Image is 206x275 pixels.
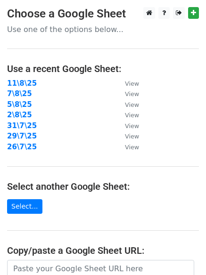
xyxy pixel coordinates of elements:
[7,143,37,151] a: 26\7\25
[115,89,139,98] a: View
[7,63,199,74] h4: Use a recent Google Sheet:
[125,90,139,97] small: View
[125,122,139,129] small: View
[115,111,139,119] a: View
[7,7,199,21] h3: Choose a Google Sheet
[125,101,139,108] small: View
[115,143,139,151] a: View
[7,111,32,119] a: 2\8\25
[115,132,139,140] a: View
[125,133,139,140] small: View
[7,89,32,98] a: 7\8\25
[115,121,139,130] a: View
[115,79,139,88] a: View
[125,144,139,151] small: View
[7,199,42,214] a: Select...
[7,121,37,130] a: 31\7\25
[115,100,139,109] a: View
[7,100,32,109] a: 5\8\25
[7,79,37,88] a: 11\8\25
[7,132,37,140] a: 29\7\25
[7,24,199,34] p: Use one of the options below...
[7,181,199,192] h4: Select another Google Sheet:
[125,80,139,87] small: View
[125,112,139,119] small: View
[7,245,199,256] h4: Copy/paste a Google Sheet URL:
